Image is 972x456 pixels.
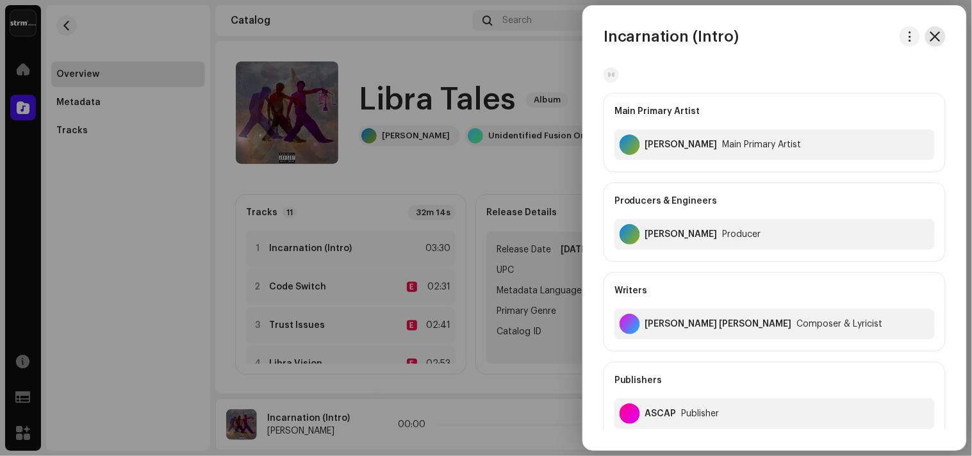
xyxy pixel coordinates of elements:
[645,229,718,240] div: Alexander Anderson
[645,140,718,150] div: Alexander Anderson
[723,140,802,150] div: Main Primary Artist
[645,409,677,419] div: ASCAP
[614,94,935,129] div: Main Primary Artist
[645,319,792,329] div: Alexander Wayne Anderson
[797,319,883,329] div: Composer & Lyricist
[682,409,720,419] div: Publisher
[614,273,935,309] div: Writers
[604,26,739,47] h3: Incarnation (Intro)
[723,229,761,240] div: Producer
[614,183,935,219] div: Producers & Engineers
[614,362,935,398] div: Publishers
